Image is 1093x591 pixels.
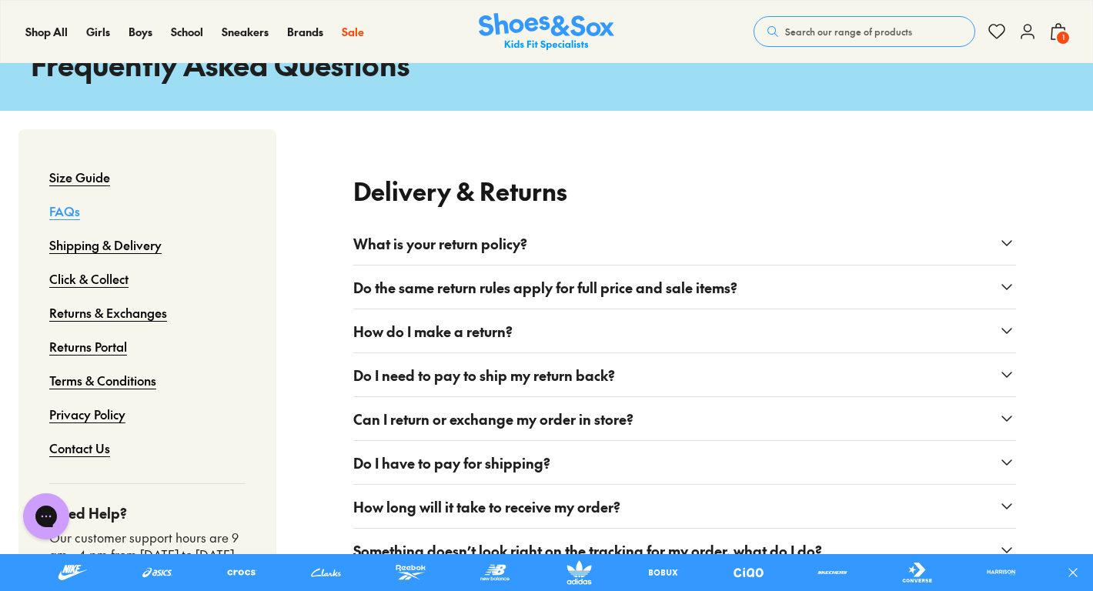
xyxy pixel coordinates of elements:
[31,42,1062,86] h1: Frequently Asked Questions
[222,24,269,39] span: Sneakers
[353,309,1016,352] button: How do I make a return?
[25,24,68,40] a: Shop All
[49,228,162,262] a: Shipping & Delivery
[353,321,513,342] span: How do I make a return?
[353,222,1016,265] button: What is your return policy?
[353,496,620,517] span: How long will it take to receive my order?
[353,540,822,561] span: Something doesn’t look right on the tracking for my order, what do I do?
[49,503,246,523] h4: Need Help?
[15,488,77,545] iframe: Gorgias live chat messenger
[49,194,80,228] a: FAQs
[171,24,203,39] span: School
[353,142,1016,222] h2: Delivery & Returns
[353,265,1016,309] button: Do the same return rules apply for full price and sale items?
[129,24,152,39] span: Boys
[353,365,615,386] span: Do I need to pay to ship my return back?
[754,16,975,47] button: Search our range of products
[49,363,156,397] a: Terms & Conditions
[287,24,323,39] span: Brands
[25,24,68,39] span: Shop All
[353,233,527,254] span: What is your return policy?
[49,431,110,465] a: Contact Us
[353,353,1016,396] button: Do I need to pay to ship my return back?
[353,529,1016,572] button: Something doesn’t look right on the tracking for my order, what do I do?
[171,24,203,40] a: School
[353,277,737,298] span: Do the same return rules apply for full price and sale items?
[86,24,110,39] span: Girls
[342,24,364,40] a: Sale
[342,24,364,39] span: Sale
[479,13,614,51] a: Shoes & Sox
[353,409,633,429] span: Can I return or exchange my order in store?
[1055,30,1071,45] span: 1
[49,397,125,431] a: Privacy Policy
[785,25,912,38] span: Search our range of products
[479,13,614,51] img: SNS_Logo_Responsive.svg
[86,24,110,40] a: Girls
[353,397,1016,440] button: Can I return or exchange my order in store?
[49,295,167,329] a: Returns & Exchanges
[353,452,550,473] span: Do I have to pay for shipping?
[49,329,127,363] a: Returns Portal
[353,485,1016,528] button: How long will it take to receive my order?
[49,262,129,295] a: Click & Collect
[129,24,152,40] a: Boys
[49,160,110,194] a: Size Guide
[353,441,1016,484] button: Do I have to pay for shipping?
[222,24,269,40] a: Sneakers
[287,24,323,40] a: Brands
[1049,15,1068,48] button: 1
